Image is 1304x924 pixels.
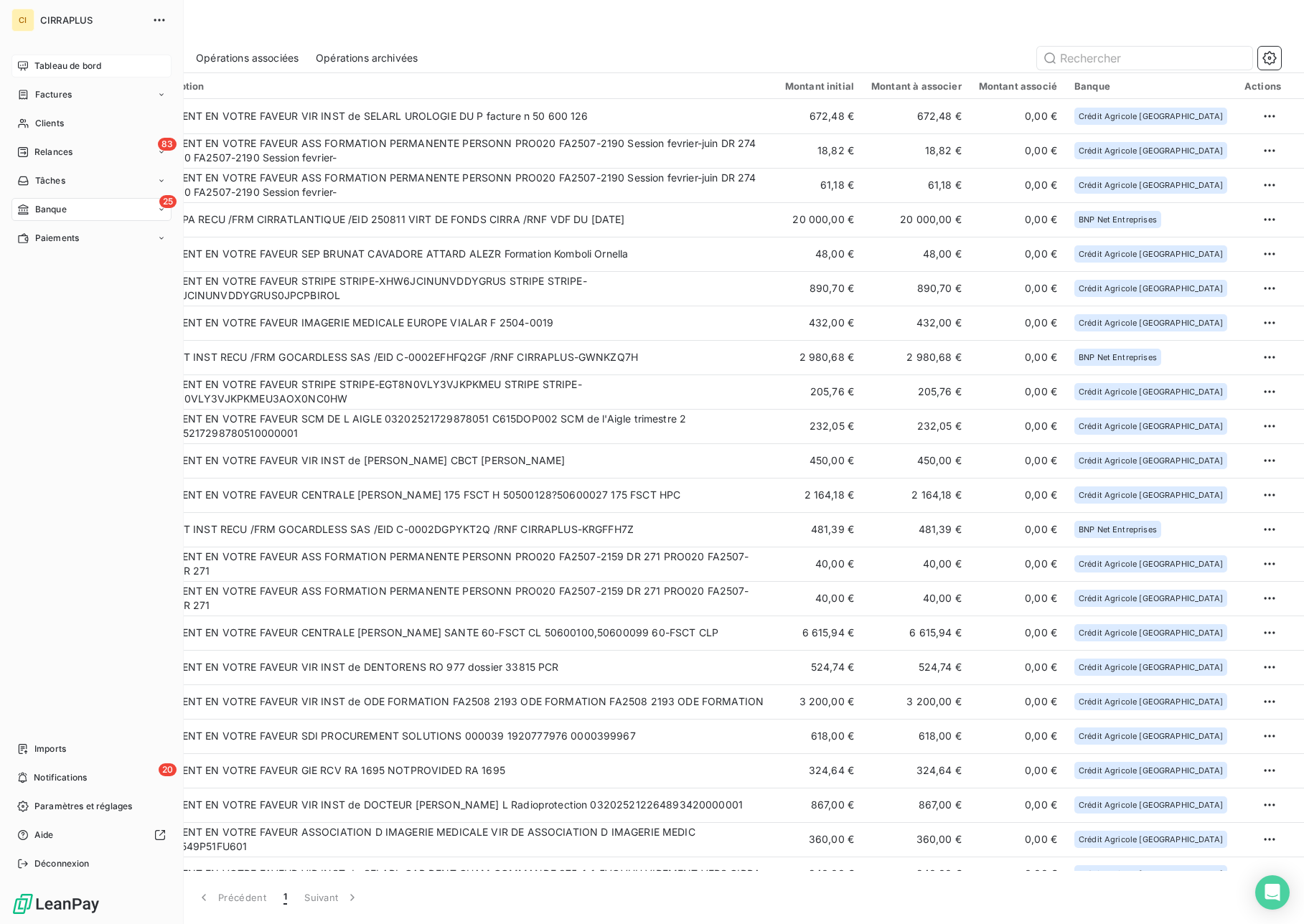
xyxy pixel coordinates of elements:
[970,719,1066,753] td: 0,00 €
[11,141,172,164] a: 83Relances
[275,882,296,913] button: 1
[863,719,970,753] td: 618,00 €
[777,202,863,237] td: 20 000,00 €
[777,168,863,202] td: 61,18 €
[35,117,64,130] span: Clients
[35,232,79,245] span: Paiements
[863,547,970,581] td: 40,00 €
[1074,80,1227,92] div: Banque
[11,737,172,760] a: Imports
[970,857,1066,891] td: 0,00 €
[970,237,1066,271] td: 0,00 €
[34,60,101,72] span: Tableau de bord
[35,88,72,101] span: Factures
[785,80,854,92] div: Montant initial
[871,80,962,92] div: Montant à associer
[34,857,90,870] span: Déconnexion
[141,788,777,822] td: VIREMENT EN VOTRE FAVEUR VIR INST de DOCTEUR [PERSON_NAME] L Radioprotection 03202521226489342000...
[777,753,863,788] td: 324,64 €
[159,195,177,208] span: 25
[141,478,777,512] td: VIREMENT EN VOTRE FAVEUR CENTRALE [PERSON_NAME] 175 FSCT H 50500128?50600027 175 FSCT HPC
[188,882,275,913] button: Précédent
[970,443,1066,478] td: 0,00 €
[11,824,172,847] a: Aide
[970,650,1066,684] td: 0,00 €
[1079,284,1223,293] span: Crédit Agricole [GEOGRAPHIC_DATA]
[777,340,863,374] td: 2 980,68 €
[1079,215,1157,224] span: BNP Net Entreprises
[777,616,863,650] td: 6 615,94 €
[141,374,777,409] td: VIREMENT EN VOTRE FAVEUR STRIPE STRIPE-EGT8N0VLY3VJKPKMEU STRIPE STRIPE-EGT8N0VLY3VJKPKMEU3AOX0NC0HW
[1079,766,1223,775] span: Crédit Agricole [GEOGRAPHIC_DATA]
[970,340,1066,374] td: 0,00 €
[863,788,970,822] td: 867,00 €
[159,763,177,776] span: 20
[141,306,777,340] td: VIREMENT EN VOTRE FAVEUR IMAGERIE MEDICALE EUROPE VIALAR F 2504-0019
[863,822,970,857] td: 360,00 €
[863,237,970,271] td: 48,00 €
[141,650,777,684] td: VIREMENT EN VOTRE FAVEUR VIR INST de DENTORENS RO 977 dossier 33815 PCR
[141,133,777,168] td: VIREMENT EN VOTRE FAVEUR ASS FORMATION PERMANENTE PERSONN PRO020 FA2507-2190 Session fevrier-juin...
[1079,560,1223,568] span: Crédit Agricole [GEOGRAPHIC_DATA]
[970,374,1066,409] td: 0,00 €
[970,306,1066,340] td: 0,00 €
[777,99,863,133] td: 672,48 €
[1244,80,1281,92] div: Actions
[141,581,777,616] td: VIREMENT EN VOTRE FAVEUR ASS FORMATION PERMANENTE PERSONN PRO020 FA2507-2159 DR 271 PRO020 FA2507...
[11,227,172,250] a: Paiements
[1037,47,1252,70] input: Rechercher
[141,237,777,271] td: VIREMENT EN VOTRE FAVEUR SEP BRUNAT CAVADORE ATTARD ALEZR Formation Komboli Ornella
[1079,250,1223,258] span: Crédit Agricole [GEOGRAPHIC_DATA]
[141,202,777,237] td: VIR SEPA RECU /FRM CIRRATLANTIQUE /EID 250811 VIRT DE FONDS CIRRA /RNF VDF DU [DATE]
[970,168,1066,202] td: 0,00 €
[34,800,132,813] span: Paramètres et réglages
[970,271,1066,306] td: 0,00 €
[970,99,1066,133] td: 0,00 €
[1255,875,1290,910] div: Open Intercom Messenger
[777,443,863,478] td: 450,00 €
[970,753,1066,788] td: 0,00 €
[158,138,177,151] span: 83
[863,271,970,306] td: 890,70 €
[283,890,287,905] span: 1
[141,409,777,443] td: VIREMENT EN VOTRE FAVEUR SCM DE L AIGLE 03202521729878051 C615DOP002 SCM de l'Aigle trimestre 2 0...
[1079,181,1223,189] span: Crédit Agricole [GEOGRAPHIC_DATA]
[1079,835,1223,844] span: Crédit Agricole [GEOGRAPHIC_DATA]
[11,9,34,32] div: CI
[863,616,970,650] td: 6 615,94 €
[1079,456,1223,465] span: Crédit Agricole [GEOGRAPHIC_DATA]
[863,650,970,684] td: 524,74 €
[863,374,970,409] td: 205,76 €
[1079,594,1223,603] span: Crédit Agricole [GEOGRAPHIC_DATA]
[34,146,72,159] span: Relances
[141,822,777,857] td: VIREMENT EN VOTRE FAVEUR ASSOCIATION D IMAGERIE MEDICALE VIR DE ASSOCIATION D IMAGERIE MEDIC VH51...
[863,581,970,616] td: 40,00 €
[777,374,863,409] td: 205,76 €
[777,478,863,512] td: 2 164,18 €
[11,198,172,221] a: 25Banque
[34,771,87,784] span: Notifications
[34,742,66,755] span: Imports
[11,892,100,915] img: Logo LeanPay
[1079,146,1223,155] span: Crédit Agricole [GEOGRAPHIC_DATA]
[141,271,777,306] td: VIREMENT EN VOTRE FAVEUR STRIPE STRIPE-XHW6JCINUNVDDYGRUS STRIPE STRIPE-XHW6JCINUNVDDYGRUS0JPCPBIROL
[296,882,368,913] button: Suivant
[777,409,863,443] td: 232,05 €
[970,684,1066,719] td: 0,00 €
[777,857,863,891] td: 240,00 €
[141,168,777,202] td: VIREMENT EN VOTRE FAVEUR ASS FORMATION PERMANENTE PERSONN PRO020 FA2507-2190 Session fevrier-juin...
[863,133,970,168] td: 18,82 €
[863,409,970,443] td: 232,05 €
[1079,663,1223,671] span: Crédit Agricole [GEOGRAPHIC_DATA]
[777,512,863,547] td: 481,39 €
[863,443,970,478] td: 450,00 €
[1079,491,1223,499] span: Crédit Agricole [GEOGRAPHIC_DATA]
[863,202,970,237] td: 20 000,00 €
[970,409,1066,443] td: 0,00 €
[150,80,768,92] div: Description
[1079,422,1223,430] span: Crédit Agricole [GEOGRAPHIC_DATA]
[863,684,970,719] td: 3 200,00 €
[863,478,970,512] td: 2 164,18 €
[141,753,777,788] td: VIREMENT EN VOTRE FAVEUR GIE RCV RA 1695 NOTPROVIDED RA 1695
[970,547,1066,581] td: 0,00 €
